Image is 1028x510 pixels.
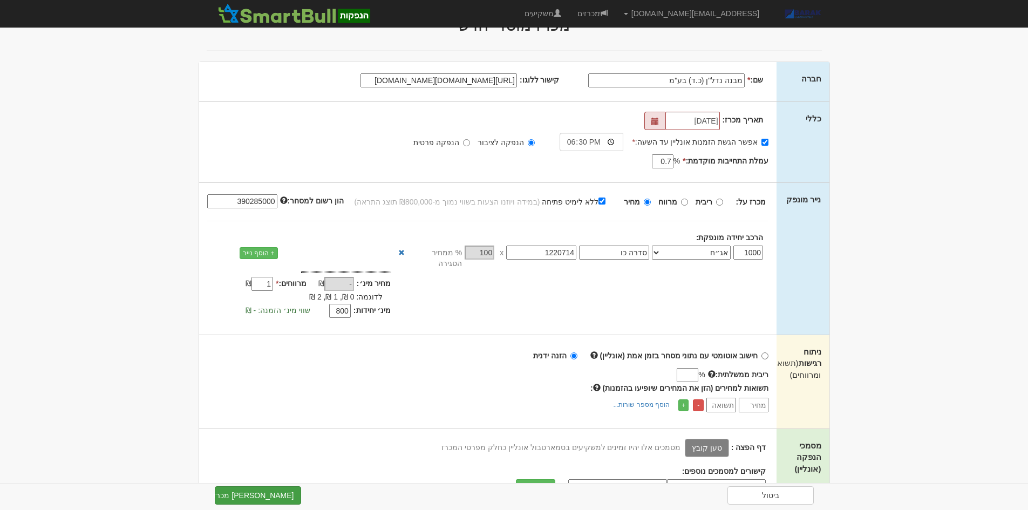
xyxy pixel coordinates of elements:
[276,278,307,289] label: מרווחים:
[785,440,821,474] label: מסמכי הנפקה (אונליין)
[568,479,667,493] input: קישור לקובץ
[590,383,768,393] label: :
[685,439,729,457] label: טען קובץ
[465,246,494,260] input: אחוז
[667,479,766,493] input: שם קובץ
[542,195,616,207] label: ללא לימיט פתיחה
[528,139,535,146] input: הנפקה לציבור
[678,399,689,411] a: +
[240,247,278,259] a: + הוסף נייר
[786,194,821,205] label: נייר מונפק
[706,398,736,412] input: תשואה
[736,198,766,206] strong: מכרז על:
[806,113,821,124] label: כללי
[463,139,470,146] input: הנפקה פרטית
[600,351,758,360] strong: חישוב אוטומטי עם נתוני מסחר בזמן אמת (אונליין)
[226,278,276,291] div: ₪
[570,352,577,359] input: הזנה ידנית
[698,369,705,380] span: %
[747,74,763,85] label: שם:
[215,3,373,24] img: SmartBull Logo
[801,73,821,84] label: חברה
[716,199,723,206] input: ריבית
[516,479,555,491] button: הוסף קישור
[696,233,763,242] strong: הרכב יחידה מונפקת:
[658,198,677,206] strong: מרווח
[696,198,712,206] strong: ריבית
[353,305,391,316] label: מינ׳ יחידות:
[682,467,766,475] strong: קישורים למסמכים נוספים:
[761,352,768,359] input: חישוב אוטומטי עם נתוני מסחר בזמן אמת (אונליין)
[603,384,769,392] span: תשואות למחירים (הזן את המחירים שיופיעו בהזמנות)
[632,137,768,147] label: אפשר הגשת הזמנות אונליין עד השעה:
[708,369,769,380] label: ריבית ממשלתית:
[413,137,470,148] label: הנפקה פרטית
[785,346,821,380] label: ניתוח רגישות
[533,351,567,360] strong: הזנה ידנית
[355,198,540,206] span: (במידה ויוזנו הצעות בשווי נמוך מ-₪800,000 תוצג התראה)
[307,278,357,291] div: ₪
[733,246,763,260] input: כמות
[731,443,766,452] strong: דף הפצה :
[727,486,814,505] a: ביטול
[610,399,673,411] a: הוסף מספר שורות...
[506,246,576,260] input: מספר נייר
[500,247,503,258] span: x
[770,358,821,379] span: (תשואות ומרווחים)
[673,155,680,166] span: %
[408,247,462,269] span: % ממחיר הסגירה
[598,198,605,205] input: ללא לימיט פתיחה
[280,195,344,206] label: הון רשום למסחר:
[478,137,535,148] label: הנפקה לציבור
[681,199,688,206] input: מרווח
[644,199,651,206] input: מחיר
[441,443,680,452] span: מסמכים אלו יהיו זמינים למשקיעים בסמארטבול אונליין כחלק מפרטי המכרז
[309,293,383,301] span: לדוגמה: 0 ₪, 1 ₪, 2 ₪
[579,246,649,260] input: שם הסדרה *
[683,155,768,166] label: עמלת התחייבות מוקדמת:
[739,398,768,412] input: מחיר
[357,278,391,289] label: מחיר מינ׳:
[215,486,301,505] button: [PERSON_NAME] מכרז
[520,74,560,85] label: קישור ללוגו:
[723,114,764,125] label: תאריך מכרז:
[624,198,640,206] strong: מחיר
[761,139,768,146] input: אפשר הגשת הזמנות אונליין עד השעה:*
[693,399,704,411] a: -
[246,306,310,315] span: שווי מינ׳ הזמנה: - ₪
